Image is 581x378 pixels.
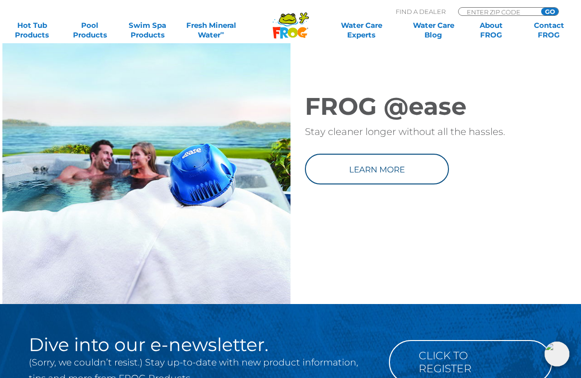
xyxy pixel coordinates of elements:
p: Stay cleaner longer without all the hassles. [305,124,564,139]
input: GO [541,8,558,15]
a: Fresh MineralWater∞ [183,21,239,40]
a: Water CareExperts [325,21,398,40]
p: Find A Dealer [396,7,446,16]
a: Water CareBlog [411,21,456,40]
a: Hot TubProducts [10,21,55,40]
a: Swim SpaProducts [125,21,170,40]
input: Zip Code Form [466,8,531,16]
a: AboutFROG [469,21,514,40]
a: Learn more [305,154,449,184]
img: openIcon [545,341,569,366]
img: @ease_couple 3_combo1A_flattened LR [2,8,290,304]
h2: Dive into our e-newsletter. [29,335,375,354]
strong: FROG @ease [305,92,467,121]
sup: ∞ [220,29,224,36]
a: PoolProducts [67,21,112,40]
a: ContactFROG [526,21,571,40]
